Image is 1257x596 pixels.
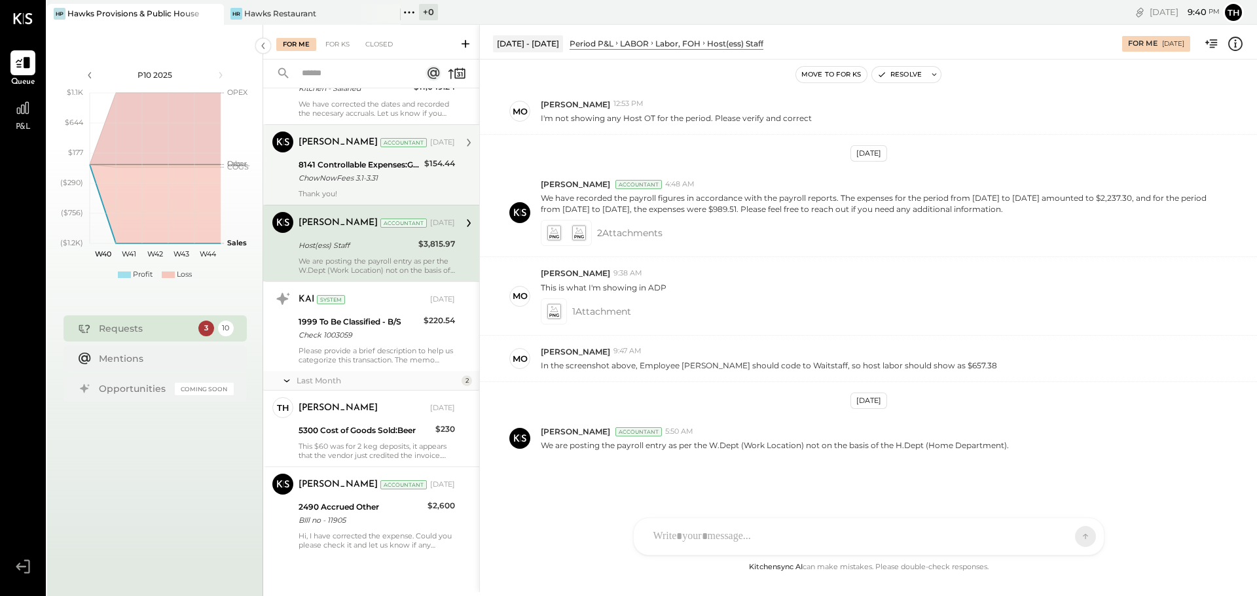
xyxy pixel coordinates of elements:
div: KAI [299,293,314,306]
button: Move to for ks [796,67,867,82]
div: Thank you! [299,189,455,198]
div: [DATE] - [DATE] [493,35,563,52]
div: 8141 Controllable Expenses:General & Administrative Expenses:Delivery Fees [299,158,420,171]
div: Last Month [297,375,458,386]
text: ($290) [60,178,83,187]
div: $3,815.97 [418,237,455,251]
div: HR [230,8,242,20]
div: Accountant [380,138,427,147]
text: W42 [147,249,163,258]
div: Coming Soon [175,383,234,395]
div: We are posting the payroll entry as per the W.Dept (Work Location) not on the basis of the H.Dept... [299,256,455,275]
span: P&L [16,122,31,133]
div: [DATE] [1162,39,1184,48]
span: [PERSON_NAME] [541,346,610,357]
text: ($1.2K) [60,238,83,247]
div: mo [513,105,528,118]
p: I'm not showing any Host OT for the period. Please verify and correct [541,113,812,124]
div: mo [513,353,528,365]
div: For KS [319,38,356,51]
div: [PERSON_NAME] [299,217,378,230]
div: Mentions [99,352,227,365]
text: W40 [94,249,111,258]
div: [PERSON_NAME] [299,478,378,491]
div: 2 [462,376,472,386]
text: COGS [227,162,249,171]
div: Loss [177,270,192,280]
div: Check 1003059 [299,328,420,342]
span: 12:53 PM [613,99,644,109]
div: [PERSON_NAME] [299,136,378,149]
div: copy link [1133,5,1146,19]
div: 10 [218,321,234,336]
div: System [317,295,345,304]
div: [DATE] [1150,6,1220,18]
button: Resolve [872,67,927,82]
span: [PERSON_NAME] [541,179,610,190]
div: [DATE] [430,137,455,148]
div: Host(ess) Staff [299,239,414,252]
a: P&L [1,96,45,133]
text: Occu... [227,159,249,168]
div: LABOR [620,38,649,49]
text: $1.1K [67,88,83,97]
a: Queue [1,50,45,88]
div: Closed [359,38,399,51]
span: Queue [11,77,35,88]
div: For Me [276,38,316,51]
p: We have recorded the payroll figures in accordance with the payroll reports. The expenses for the... [541,192,1211,215]
div: HP [54,8,65,20]
div: Accountant [615,427,662,436]
div: This $60 was for 2 keg deposits, it appears that the vendor just credited the invoice. But did no... [299,442,455,460]
div: [DATE] [430,403,455,413]
span: [PERSON_NAME] [541,99,610,110]
div: Hawks Restaurant [244,8,316,19]
div: $230 [435,423,455,436]
div: Th [277,402,289,414]
div: + 0 [419,4,438,20]
div: Profit [133,270,153,280]
text: $177 [68,148,83,157]
div: $2,600 [428,499,455,512]
div: Period P&L [570,38,613,49]
div: Please provide a brief description to help us categorize this transaction. The memo might be help... [299,346,455,364]
span: 9:38 AM [613,268,642,279]
span: 9:47 AM [613,346,642,357]
div: [PERSON_NAME] [299,402,378,415]
div: Kitchen - Salaried [299,82,410,95]
text: W43 [173,249,189,258]
span: [PERSON_NAME] [541,268,610,279]
text: $644 [65,118,84,127]
span: 1 Attachment [572,298,631,324]
span: 4:48 AM [665,179,695,190]
div: Labor, FOH [655,38,701,49]
text: W44 [199,249,216,258]
div: mo [513,290,528,302]
span: 2 Attachment s [597,220,663,246]
text: ($756) [61,208,83,217]
p: We are posting the payroll entry as per the W.Dept (Work Location) not on the basis of the H.Dept... [541,440,1009,451]
span: [PERSON_NAME] [541,426,610,437]
div: Accountant [380,480,427,489]
div: P10 2025 [100,69,211,80]
div: Host(ess) Staff [707,38,763,49]
div: Hi, I have corrected the expense. Could you please check it and let us know if any further assist... [299,531,455,550]
div: [DATE] [850,145,887,162]
div: For Me [1128,39,1157,49]
div: Hawks Provisions & Public House [67,8,199,19]
button: Th [1223,2,1244,23]
p: This is what I'm showing in ADP [541,282,666,293]
div: Accountant [615,180,662,189]
div: We have corrected the dates and recorded the necesary accruals. Let us know if you have any quest... [299,99,455,118]
div: Opportunities [99,382,168,395]
div: $220.54 [424,314,455,327]
div: [DATE] [430,480,455,490]
div: Requests [99,322,192,335]
p: In the screenshot above, Employee [PERSON_NAME] should code to Waitstaff, so host labor should sh... [541,360,997,371]
text: W41 [122,249,136,258]
div: [DATE] [430,294,455,305]
text: Sales [227,238,247,247]
div: [DATE] [850,393,887,409]
div: [DATE] [430,218,455,228]
div: ChowNowFees 3.1-3.31 [299,171,420,184]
